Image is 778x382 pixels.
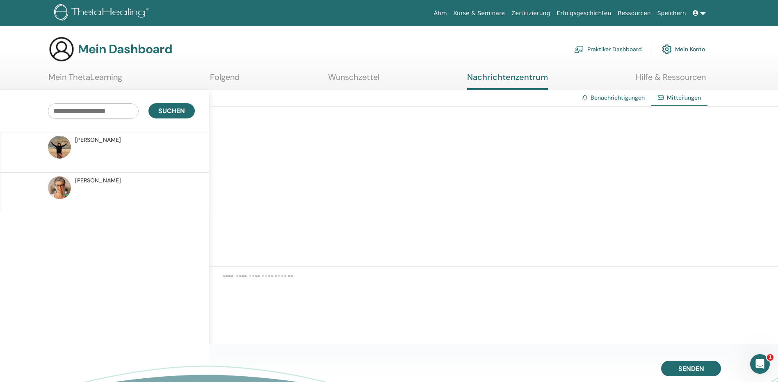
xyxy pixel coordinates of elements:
[662,42,672,56] img: cog.svg
[467,72,548,90] a: Nachrichtenzentrum
[328,72,379,88] a: Wunschzettel
[508,6,553,21] a: Zertifizierung
[210,72,240,88] a: Folgend
[574,40,642,58] a: Praktiker Dashboard
[78,42,172,57] h3: Mein Dashboard
[75,176,121,185] span: [PERSON_NAME]
[148,103,195,118] button: Suchen
[75,136,121,144] span: [PERSON_NAME]
[54,4,152,23] img: logo.png
[48,36,75,62] img: generic-user-icon.jpg
[553,6,614,21] a: Erfolgsgeschichten
[675,45,705,53] font: Mein Konto
[767,354,773,361] span: 1
[430,6,450,21] a: Ähm
[48,72,122,88] a: Mein ThetaLearning
[667,94,701,101] span: Mitteilungen
[614,6,654,21] a: Ressourcen
[750,354,770,374] iframe: Intercom live chat
[450,6,508,21] a: Kurse & Seminare
[654,6,689,21] a: Speichern
[662,40,705,58] a: Mein Konto
[591,94,645,101] a: Benachrichtigungen
[587,45,642,53] font: Praktiker Dashboard
[48,136,71,159] img: default.jpg
[48,176,71,199] img: default.jpg
[158,107,185,115] span: Suchen
[661,361,721,376] button: Senden
[574,45,584,53] img: chalkboard-teacher.svg
[636,72,706,88] a: Hilfe & Ressourcen
[678,364,704,373] span: Senden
